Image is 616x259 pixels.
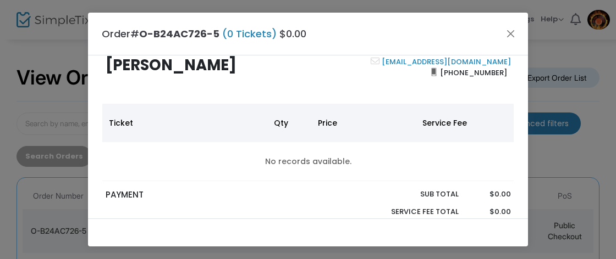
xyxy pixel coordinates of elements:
[469,206,510,217] p: $0.00
[469,189,510,200] p: $0.00
[102,142,514,181] td: No records available.
[102,104,514,181] div: Data table
[437,64,511,81] span: [PHONE_NUMBER]
[106,54,237,76] b: [PERSON_NAME]
[380,57,511,67] a: [EMAIL_ADDRESS][DOMAIN_NAME]
[106,189,303,201] p: PAYMENT
[416,104,482,142] th: Service Fee
[365,206,459,217] p: Service Fee Total
[504,26,518,41] button: Close
[139,27,219,41] span: O-B24AC726-5
[311,104,416,142] th: Price
[102,104,267,142] th: Ticket
[219,27,279,41] span: (0 Tickets)
[365,189,459,200] p: Sub total
[267,104,311,142] th: Qty
[102,26,306,41] h4: Order# $0.00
